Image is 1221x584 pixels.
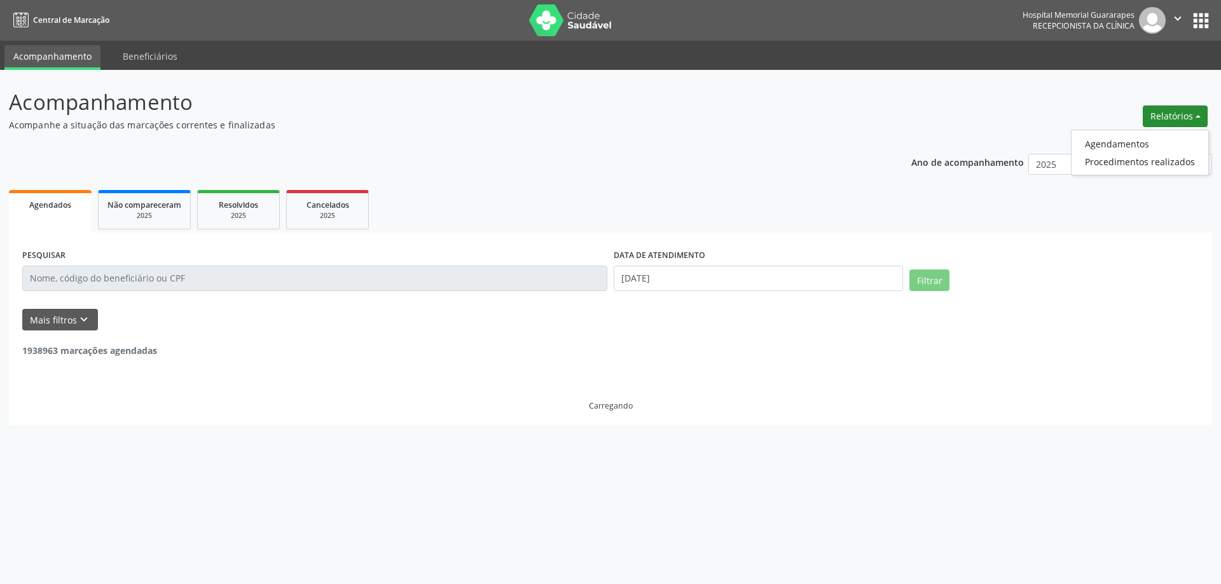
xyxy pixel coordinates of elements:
a: Central de Marcação [9,10,109,31]
ul: Relatórios [1071,130,1209,175]
p: Ano de acompanhamento [911,154,1024,170]
label: DATA DE ATENDIMENTO [614,246,705,266]
i: keyboard_arrow_down [77,313,91,327]
button: apps [1190,10,1212,32]
span: Agendados [29,200,71,210]
div: Hospital Memorial Guararapes [1023,10,1135,20]
span: Recepcionista da clínica [1033,20,1135,31]
p: Acompanhamento [9,86,851,118]
img: img [1139,7,1166,34]
p: Acompanhe a situação das marcações correntes e finalizadas [9,118,851,132]
a: Procedimentos realizados [1072,153,1208,170]
span: Resolvidos [219,200,258,210]
span: Não compareceram [107,200,181,210]
a: Agendamentos [1072,135,1208,153]
button: Mais filtroskeyboard_arrow_down [22,309,98,331]
div: 2025 [296,211,359,221]
i:  [1171,11,1185,25]
a: Beneficiários [114,45,186,67]
span: Cancelados [307,200,349,210]
input: Selecione um intervalo [614,266,903,291]
div: 2025 [107,211,181,221]
input: Nome, código do beneficiário ou CPF [22,266,607,291]
label: PESQUISAR [22,246,66,266]
div: 2025 [207,211,270,221]
div: Carregando [589,400,633,411]
strong: 1938963 marcações agendadas [22,344,157,357]
span: Central de Marcação [33,15,109,25]
button: Relatórios [1143,105,1208,127]
button:  [1166,7,1190,34]
button: Filtrar [909,269,949,291]
a: Acompanhamento [4,45,100,70]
